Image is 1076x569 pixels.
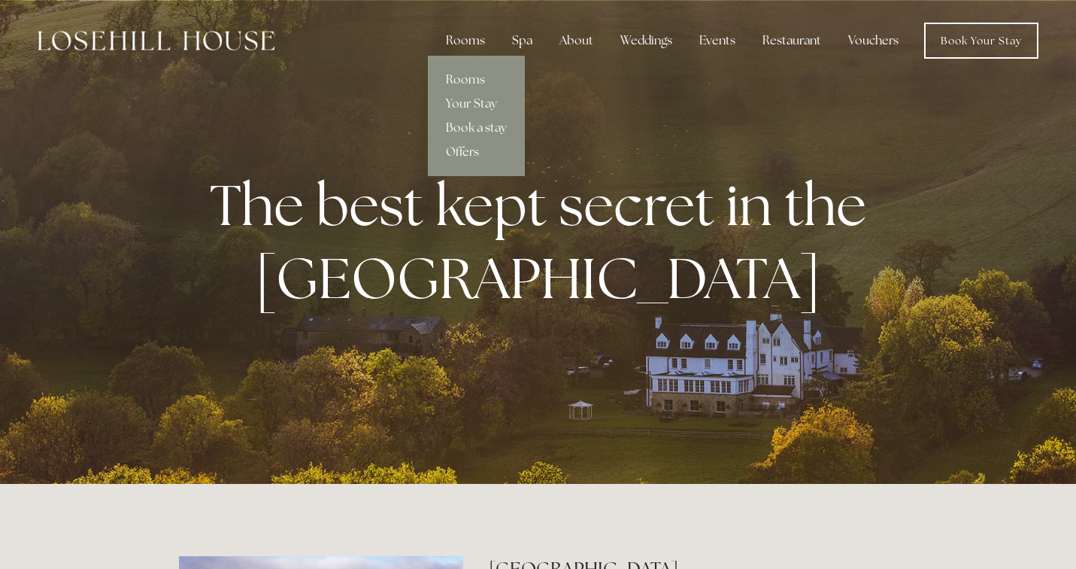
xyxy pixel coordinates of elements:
[428,92,525,116] a: Your Stay
[38,31,274,50] img: Losehill House
[924,23,1038,59] a: Book Your Stay
[428,68,525,92] a: Rooms
[547,26,605,56] div: About
[500,26,544,56] div: Spa
[750,26,833,56] div: Restaurant
[687,26,747,56] div: Events
[428,140,525,164] a: Offers
[428,116,525,140] a: Book a stay
[210,168,878,315] strong: The best kept secret in the [GEOGRAPHIC_DATA]
[836,26,911,56] a: Vouchers
[608,26,684,56] div: Weddings
[434,26,497,56] div: Rooms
